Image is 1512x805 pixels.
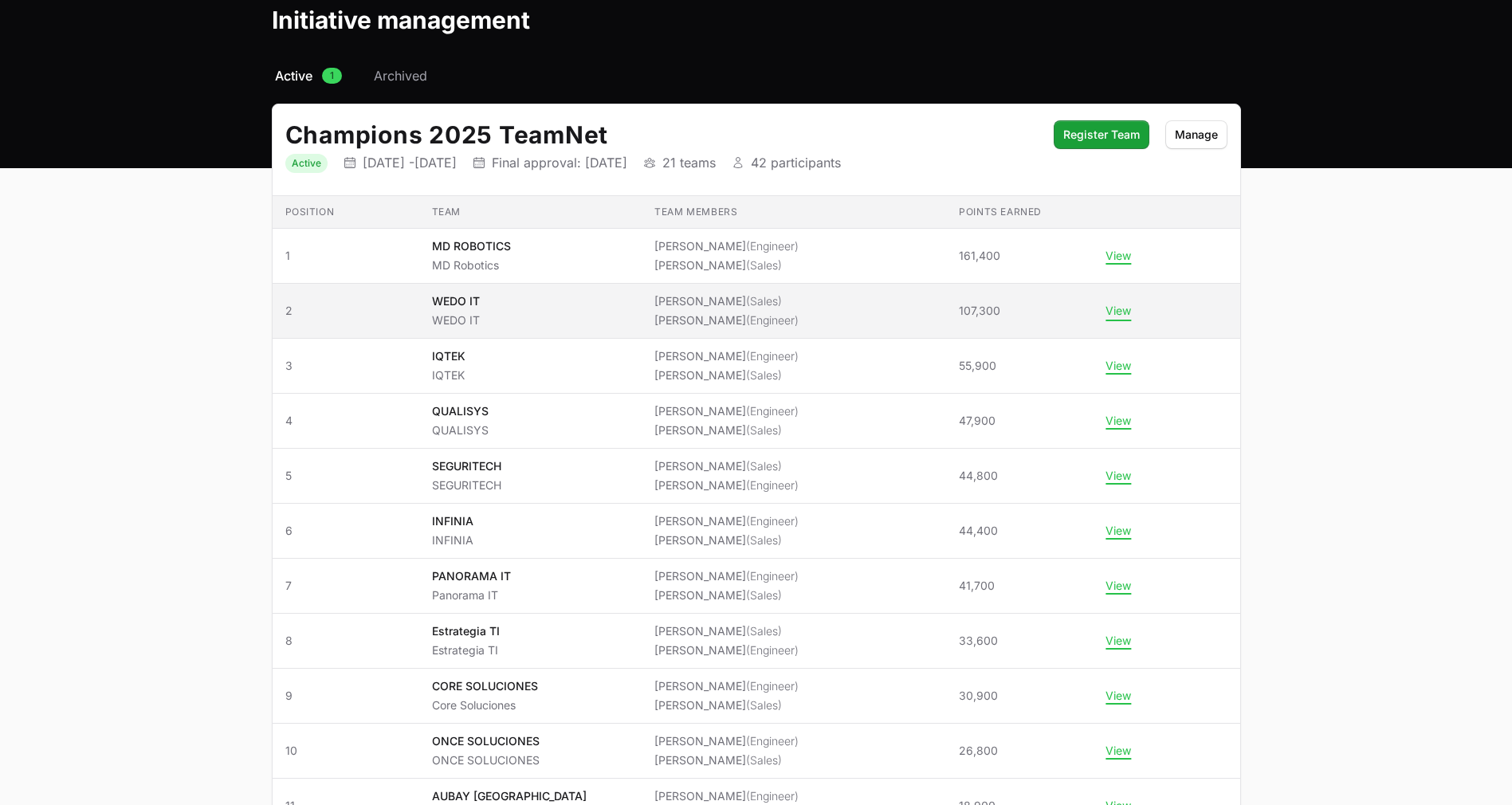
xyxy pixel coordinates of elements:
span: (Sales) [746,258,782,272]
span: 33,600 [959,633,998,649]
th: Team members [642,196,946,229]
li: [PERSON_NAME] [654,477,799,493]
p: Panorama IT [432,587,511,603]
span: Archived [374,66,427,85]
span: Manage [1175,125,1218,144]
span: (Sales) [746,698,782,712]
span: (Engineer) [746,789,799,803]
p: Final approval: [DATE] [492,155,627,171]
span: (Engineer) [746,569,799,583]
span: 10 [285,743,406,759]
p: SEGURITECH [432,458,501,474]
p: MD Robotics [432,257,511,273]
span: 41,700 [959,578,995,594]
p: IQTEK [432,367,465,383]
a: Archived [371,66,430,85]
p: Estrategia TI [432,623,500,639]
p: Core Soluciones [432,697,538,713]
p: Estrategia TI [432,642,500,658]
button: View [1106,634,1131,648]
button: View [1106,304,1131,318]
span: 44,400 [959,523,998,539]
span: (Engineer) [746,349,799,363]
li: [PERSON_NAME] [654,788,799,804]
p: [DATE] - [DATE] [363,155,457,171]
span: (Engineer) [746,239,799,253]
p: ONCE SOLUCIONES [432,733,540,749]
a: Active1 [272,66,345,85]
span: 26,800 [959,743,998,759]
li: [PERSON_NAME] [654,312,799,328]
li: [PERSON_NAME] [654,623,799,639]
li: [PERSON_NAME] [654,422,799,438]
li: [PERSON_NAME] [654,532,799,548]
nav: Initiative activity log navigation [272,66,1241,85]
span: 8 [285,633,406,649]
p: AUBAY [GEOGRAPHIC_DATA] [432,788,587,804]
span: 161,400 [959,248,1000,264]
span: 1 [322,68,342,84]
span: 55,900 [959,358,996,374]
p: QUALISYS [432,403,489,419]
button: View [1106,249,1131,263]
p: MD ROBOTICS [432,238,511,254]
p: QUALISYS [432,422,489,438]
p: WEDO IT [432,312,480,328]
span: (Engineer) [746,514,799,528]
li: [PERSON_NAME] [654,293,799,309]
p: SEGURITECH [432,477,501,493]
span: 44,800 [959,468,998,484]
th: Points earned [946,196,1093,229]
span: (Sales) [746,753,782,767]
li: [PERSON_NAME] [654,568,799,584]
span: (Sales) [746,368,782,382]
th: Team [419,196,642,229]
span: Register Team [1063,125,1140,144]
button: View [1106,689,1131,703]
li: [PERSON_NAME] [654,257,799,273]
span: 5 [285,468,406,484]
h1: Initiative management [272,6,530,34]
li: [PERSON_NAME] [654,348,799,364]
th: Position [273,196,419,229]
li: [PERSON_NAME] [654,697,799,713]
p: IQTEK [432,348,465,364]
p: WEDO IT [432,293,480,309]
span: 4 [285,413,406,429]
li: [PERSON_NAME] [654,238,799,254]
span: 9 [285,688,406,704]
span: 1 [285,248,406,264]
span: (Engineer) [746,679,799,693]
p: 21 teams [662,155,716,171]
button: Register Team [1054,120,1149,149]
li: [PERSON_NAME] [654,513,799,529]
p: INFINIA [432,513,473,529]
span: (Sales) [746,588,782,602]
li: [PERSON_NAME] [654,733,799,749]
li: [PERSON_NAME] [654,587,799,603]
span: 3 [285,358,406,374]
span: (Sales) [746,533,782,547]
li: [PERSON_NAME] [654,752,799,768]
span: (Sales) [746,423,782,437]
span: (Engineer) [746,478,799,492]
button: View [1106,469,1131,483]
button: View [1106,414,1131,428]
span: (Engineer) [746,404,799,418]
button: View [1106,744,1131,758]
span: 47,900 [959,413,996,429]
li: [PERSON_NAME] [654,458,799,474]
li: [PERSON_NAME] [654,403,799,419]
span: 7 [285,578,406,594]
p: CORE SOLUCIONES [432,678,538,694]
p: PANORAMA IT [432,568,511,584]
li: [PERSON_NAME] [654,367,799,383]
p: ONCE SOLUCIONES [432,752,540,768]
button: Manage [1165,120,1227,149]
span: (Sales) [746,624,782,638]
span: (Sales) [746,459,782,473]
button: View [1106,579,1131,593]
button: View [1106,359,1131,373]
span: (Sales) [746,294,782,308]
span: (Engineer) [746,734,799,748]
